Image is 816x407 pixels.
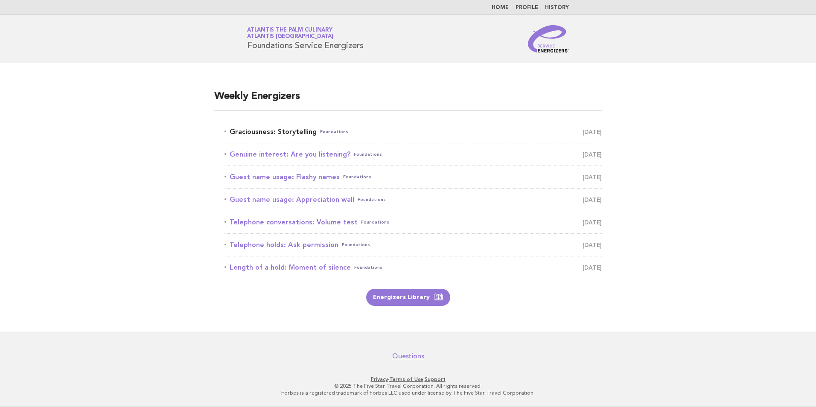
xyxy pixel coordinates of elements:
[583,126,602,138] span: [DATE]
[492,5,509,10] a: Home
[224,148,602,160] a: Genuine interest: Are you listening?Foundations [DATE]
[361,216,389,228] span: Foundations
[583,171,602,183] span: [DATE]
[583,262,602,273] span: [DATE]
[247,34,333,40] span: Atlantis [GEOGRAPHIC_DATA]
[224,171,602,183] a: Guest name usage: Flashy namesFoundations [DATE]
[528,25,569,52] img: Service Energizers
[224,194,602,206] a: Guest name usage: Appreciation wallFoundations [DATE]
[583,148,602,160] span: [DATE]
[224,216,602,228] a: Telephone conversations: Volume testFoundations [DATE]
[583,216,602,228] span: [DATE]
[389,376,423,382] a: Terms of Use
[214,90,602,110] h2: Weekly Energizers
[342,239,370,251] span: Foundations
[354,262,382,273] span: Foundations
[147,383,669,390] p: © 2025 The Five Star Travel Corporation. All rights reserved.
[545,5,569,10] a: History
[343,171,371,183] span: Foundations
[583,194,602,206] span: [DATE]
[583,239,602,251] span: [DATE]
[224,239,602,251] a: Telephone holds: Ask permissionFoundations [DATE]
[147,390,669,396] p: Forbes is a registered trademark of Forbes LLC used under license by The Five Star Travel Corpora...
[224,126,602,138] a: Graciousness: StorytellingFoundations [DATE]
[516,5,538,10] a: Profile
[392,352,424,360] a: Questions
[425,376,446,382] a: Support
[371,376,388,382] a: Privacy
[320,126,348,138] span: Foundations
[354,148,382,160] span: Foundations
[147,376,669,383] p: · ·
[366,289,450,306] a: Energizers Library
[247,27,333,39] a: Atlantis The Palm CulinaryAtlantis [GEOGRAPHIC_DATA]
[358,194,386,206] span: Foundations
[224,262,602,273] a: Length of a hold: Moment of silenceFoundations [DATE]
[247,28,364,50] h1: Foundations Service Energizers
